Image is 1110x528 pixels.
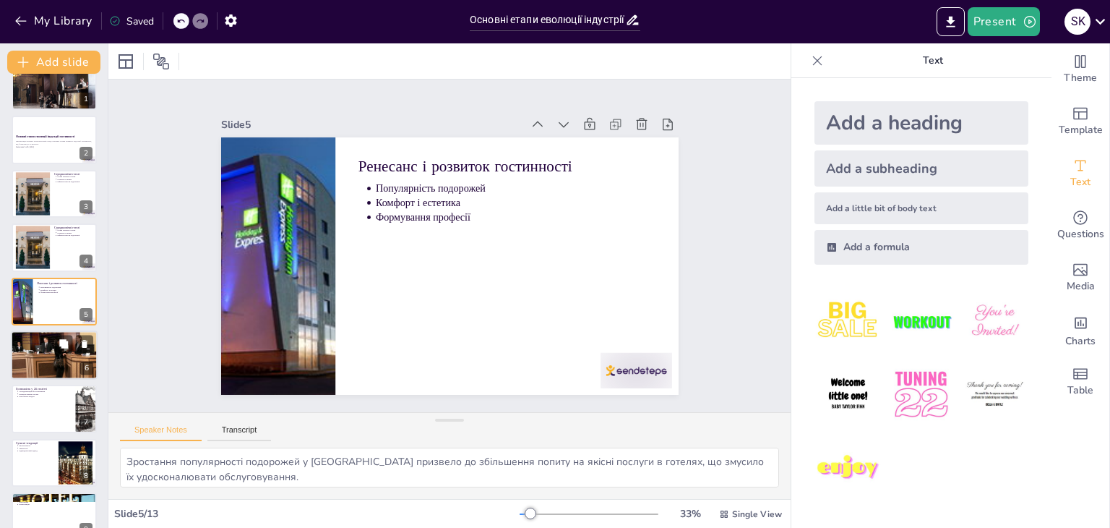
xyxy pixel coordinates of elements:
div: 6 [11,331,98,380]
p: Розвиток торгівлі [57,231,92,234]
p: Технології [19,447,54,450]
img: 4.jpeg [814,361,882,428]
p: Міжнародний обмін [19,498,92,501]
p: Популярність подорожей [40,286,92,289]
p: Розвиток інфраструктури [18,341,93,344]
div: 6 [80,362,93,375]
p: Сучасні тенденції [16,440,54,445]
span: Table [1067,383,1093,399]
span: Template [1059,122,1103,138]
p: Комфорт і естетика [40,289,92,291]
input: Insert title [470,9,625,30]
div: Add a subheading [814,150,1028,187]
span: Questions [1057,226,1104,242]
div: 8 [79,469,92,482]
div: 5 [12,278,97,325]
div: S K [1064,9,1090,35]
p: Презентація охоплює хронологічний огляд основних етапів розвитку індустрії гостинності, від її ви... [16,140,92,145]
p: Формування професії [40,291,92,294]
button: Transcript [207,425,272,441]
p: Середньовічні готелі [54,172,92,176]
div: 1 [12,62,97,110]
div: Add ready made slides [1051,95,1109,148]
button: Present [968,7,1040,36]
p: Інфраструктура подорожей [57,234,92,237]
div: 8 [12,439,97,487]
img: 6.jpeg [961,361,1028,428]
img: 7.jpeg [814,435,882,502]
p: Гостинність у 20 столітті [16,387,72,391]
div: 7 [79,416,92,429]
p: Generated with [URL] [16,145,92,148]
div: Saved [109,14,154,28]
p: Глобалізація та її вплив [16,495,92,499]
button: S K [1064,7,1090,36]
p: Зростання попиту [18,336,93,339]
textarea: Зростання популярності подорожей у [GEOGRAPHIC_DATA] призвело до збільшення попиту на якісні посл... [120,448,779,487]
div: 5 [79,308,92,321]
p: Індивідуальний підхід [19,449,54,452]
div: 2 [12,116,97,163]
div: 2 [79,147,92,160]
p: Розвиток перших готелів [19,72,92,75]
div: 7 [12,385,97,433]
img: 2.jpeg [887,288,955,355]
p: Ренесанс і розвиток гостинності [384,132,673,244]
p: Середньовічні готелі [54,226,92,230]
button: My Library [11,9,98,33]
span: Charts [1065,333,1096,349]
div: Add images, graphics, shapes or video [1051,252,1109,304]
p: Конкуренція [19,503,92,506]
p: Розвиток торгівлі [57,178,92,181]
button: Speaker Notes [120,425,202,441]
p: Поява перших готелів [57,229,92,232]
p: Нові технології [18,339,93,342]
div: Add text boxes [1051,148,1109,200]
p: Розвиток мереж готелів [19,393,71,396]
div: 3 [79,200,92,213]
span: Text [1070,174,1090,190]
div: Change the overall theme [1051,43,1109,95]
div: Add charts and graphs [1051,304,1109,356]
p: Культурні традиції [19,75,92,78]
span: Single View [732,508,782,520]
img: 1.jpeg [814,288,882,355]
div: Slide 5 [267,53,558,159]
p: Text [829,43,1037,78]
span: Position [152,53,170,70]
div: 4 [79,255,92,268]
p: Нові ринки [19,501,92,503]
button: Delete Slide [76,335,93,352]
span: Theme [1064,70,1097,86]
div: Layout [114,50,137,73]
div: Slide 5 / 13 [114,507,520,521]
div: 33 % [673,507,707,521]
img: 3.jpeg [961,288,1028,355]
div: Get real-time input from your audience [1051,200,1109,252]
div: 4 [12,223,97,271]
p: Ренесанс і розвиток гостинності [37,281,92,285]
p: Формування професії [386,189,656,289]
div: 1 [79,93,92,106]
div: Add a heading [814,101,1028,145]
img: 5.jpeg [887,361,955,428]
p: Екологічність [19,444,54,447]
p: Популярність подорожей [395,162,665,263]
strong: Основні етапи еволюції індустрії гостинності [16,135,74,138]
button: Add slide [7,51,100,74]
div: 3 [12,170,97,218]
span: Media [1067,278,1095,294]
p: Стандартизація обслуговування [19,391,71,393]
p: Поява перших готелів [57,175,92,178]
p: Нові бізнес-моделі [19,396,71,399]
div: Add a formula [814,230,1028,265]
p: Інфраструктура подорожей [57,181,92,184]
p: Комфорт і естетика [390,176,661,276]
div: Add a little bit of body text [814,192,1028,224]
p: Індустріалізація та нові технології [15,333,93,337]
button: Export to PowerPoint [937,7,965,36]
button: Duplicate Slide [55,335,72,352]
div: Add a table [1051,356,1109,408]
